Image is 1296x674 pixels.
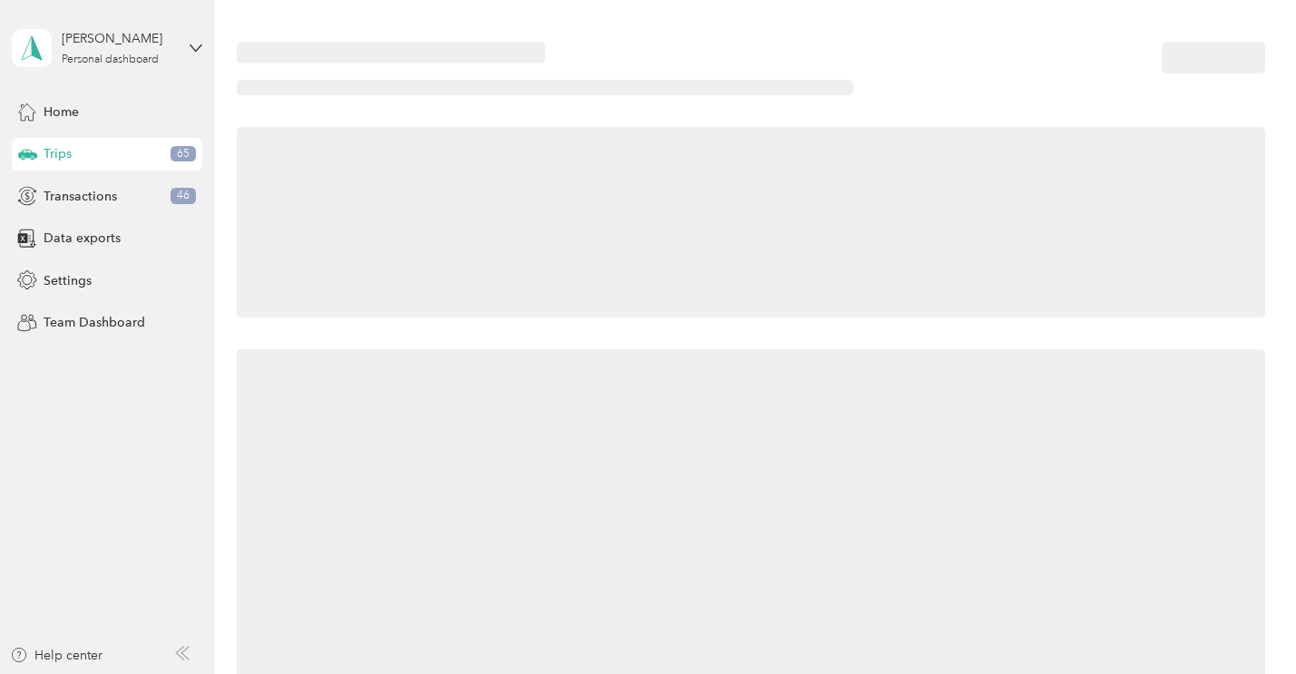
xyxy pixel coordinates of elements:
span: Home [44,103,79,122]
button: Help center [10,646,102,665]
span: 65 [171,146,196,162]
span: Settings [44,271,92,290]
span: Trips [44,144,72,163]
span: Data exports [44,229,121,248]
span: Transactions [44,187,117,206]
div: [PERSON_NAME] [62,29,175,48]
span: Team Dashboard [44,313,145,332]
div: Personal dashboard [62,54,159,65]
iframe: Everlance-gr Chat Button Frame [1194,572,1296,674]
span: 46 [171,188,196,204]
